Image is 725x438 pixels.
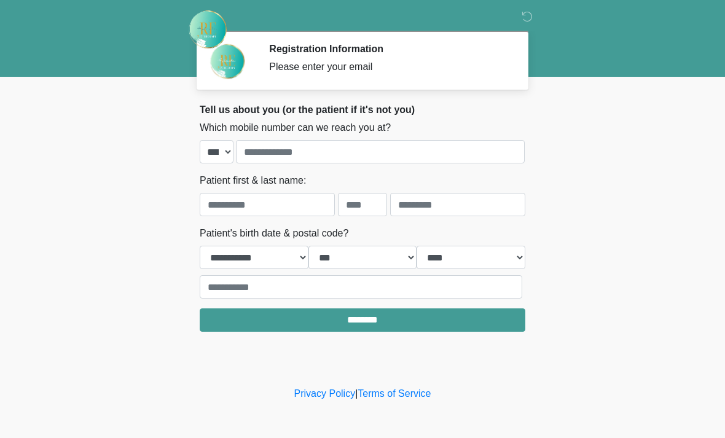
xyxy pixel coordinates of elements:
a: Privacy Policy [294,388,356,399]
label: Which mobile number can we reach you at? [200,120,391,135]
div: Please enter your email [269,60,507,74]
a: Terms of Service [358,388,431,399]
label: Patient's birth date & postal code? [200,226,348,241]
img: Rehydrate Aesthetics & Wellness Logo [187,9,228,50]
a: | [355,388,358,399]
label: Patient first & last name: [200,173,306,188]
h2: Tell us about you (or the patient if it's not you) [200,104,525,115]
img: Agent Avatar [209,43,246,80]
